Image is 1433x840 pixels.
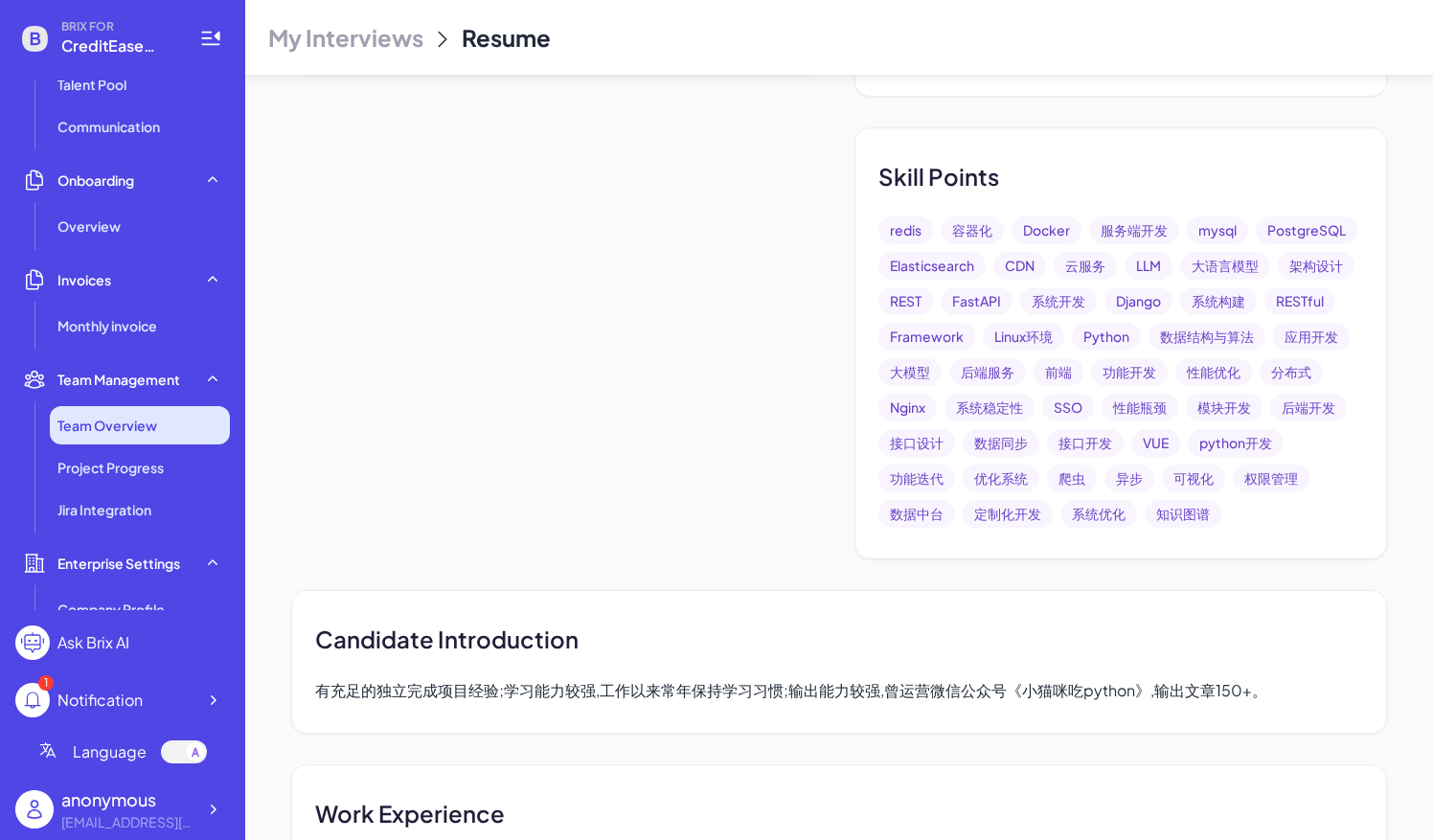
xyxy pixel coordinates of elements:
[1058,468,1085,488] p: 爬虫
[1192,256,1259,276] p: 大语言模型
[1156,504,1210,524] p: 知识图谱
[57,500,151,519] span: Jira Integration
[1101,220,1168,240] p: 服务端开发
[974,468,1028,488] p: 优化系统
[1173,468,1214,488] p: 可视化
[57,631,129,654] div: Ask Brix AI
[57,270,111,289] span: Invoices
[57,416,157,435] span: Team Overview
[890,468,944,488] p: 功能迭代
[890,433,944,453] p: 接口设计
[1065,256,1105,276] p: 云服务
[57,170,134,190] span: Onboarding
[1197,397,1251,418] p: 模块开发
[73,740,147,763] span: Language
[1054,397,1082,418] p: SSO
[61,812,195,832] div: xiaoyuchen9@creditease.cn
[1005,256,1035,276] p: CDN
[462,22,551,53] div: Resume
[890,220,921,240] p: redis
[1143,433,1169,453] p: VUE
[291,590,1387,734] div: 有充足的独立完成项目经验;学习能力较强,工作以来常年保持学习习惯;输出能力较强,曾运营微信公众号《小猫咪吃python》,输出文章150+。
[961,362,1014,382] p: 后端服务
[1083,327,1129,347] p: Python
[1276,291,1324,311] p: RESTful
[57,370,180,389] span: Team Management
[57,216,121,236] span: Overview
[952,291,1001,311] p: FastAPI
[1199,433,1272,453] p: python开发
[315,622,579,656] p: Candidate Introduction
[890,256,974,276] p: Elasticsearch
[57,458,164,477] span: Project Progress
[61,34,176,57] span: CreditEase 宜信
[1032,291,1085,311] p: 系统开发
[15,790,54,829] img: user_logo.png
[268,22,423,53] span: My Interviews
[1192,291,1245,311] p: 系统构建
[1267,220,1346,240] p: PostgreSQL
[974,504,1041,524] p: 定制化开发
[1289,256,1343,276] p: 架构设计
[38,675,54,691] div: 1
[952,220,992,240] p: 容器化
[61,19,176,34] span: BRIX FOR
[890,397,925,418] p: Nginx
[1198,220,1237,240] p: mysql
[1116,468,1143,488] p: 异步
[57,600,165,619] span: Company Profile
[57,117,160,136] span: Communication
[1282,397,1335,418] p: 后端开发
[1187,362,1240,382] p: 性能优化
[1116,291,1161,311] p: Django
[57,689,143,712] div: Notification
[57,75,126,94] span: Talent Pool
[890,362,930,382] p: 大模型
[61,786,195,812] div: anonymous
[315,796,505,830] span: Work Experience
[890,291,921,311] p: REST
[1136,256,1161,276] p: LLM
[890,327,964,347] p: Framework
[1244,468,1298,488] p: 权限管理
[57,316,157,335] span: Monthly invoice
[878,159,999,193] p: Skill Points
[1271,362,1311,382] p: 分布式
[956,397,1023,418] p: 系统稳定性
[1113,397,1167,418] p: 性能瓶颈
[974,433,1028,453] p: 数据同步
[1058,433,1112,453] p: 接口开发
[994,327,1053,347] p: Linux环境
[57,554,180,573] span: Enterprise Settings
[1045,362,1072,382] p: 前端
[890,504,944,524] p: 数据中台
[1285,327,1338,347] p: 应用开发
[1103,362,1156,382] p: 功能开发
[1072,504,1126,524] p: 系统优化
[1160,327,1254,347] p: 数据结构与算法
[1023,220,1070,240] p: Docker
